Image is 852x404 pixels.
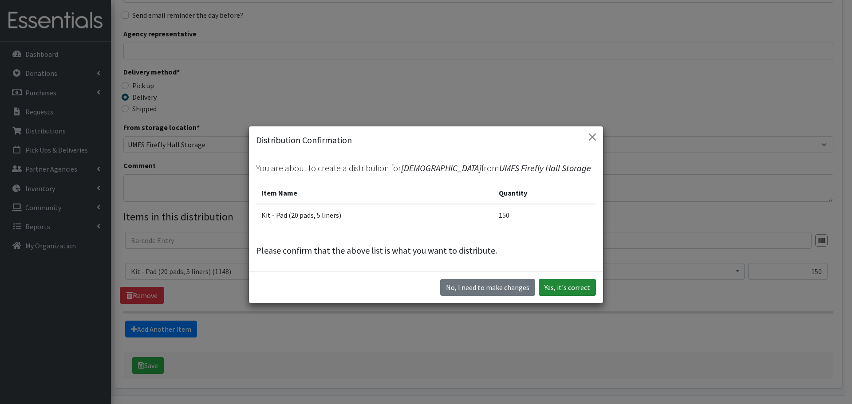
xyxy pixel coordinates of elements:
[401,162,481,173] span: [DEMOGRAPHIC_DATA]
[256,161,596,175] p: You are about to create a distribution for from
[256,133,352,147] h5: Distribution Confirmation
[499,162,591,173] span: UMFS Firefly Hall Storage
[440,279,535,296] button: No I need to make changes
[585,130,600,144] button: Close
[493,204,596,226] td: 150
[539,279,596,296] button: Yes, it's correct
[256,204,493,226] td: Kit - Pad (20 pads, 5 liners)
[493,182,596,204] th: Quantity
[256,182,493,204] th: Item Name
[256,244,596,257] p: Please confirm that the above list is what you want to distribute.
